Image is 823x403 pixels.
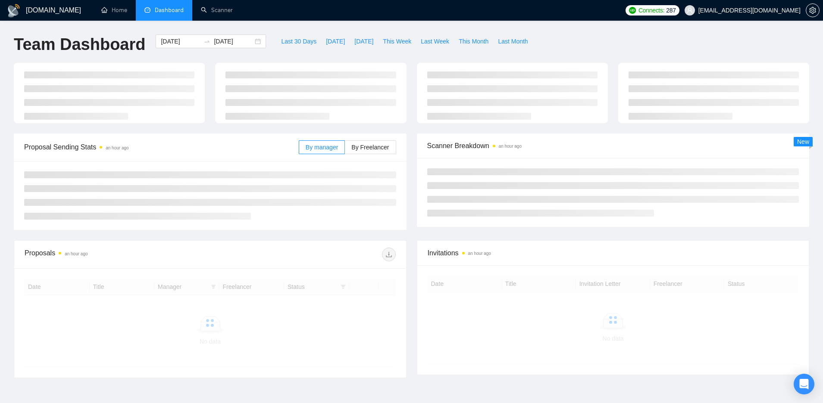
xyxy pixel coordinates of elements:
[797,138,809,145] span: New
[378,34,416,48] button: This Week
[7,4,21,18] img: logo
[24,142,299,152] span: Proposal Sending Stats
[454,34,493,48] button: This Month
[203,38,210,45] span: swap-right
[806,7,820,14] a: setting
[687,7,693,13] span: user
[203,38,210,45] span: to
[65,251,88,256] time: an hour ago
[351,144,389,151] span: By Freelancer
[155,6,184,14] span: Dashboard
[498,37,528,46] span: Last Month
[499,144,522,149] time: an hour ago
[306,144,338,151] span: By manager
[794,374,814,394] div: Open Intercom Messenger
[468,251,491,256] time: an hour ago
[638,6,664,15] span: Connects:
[459,37,488,46] span: This Month
[214,37,253,46] input: End date
[106,146,128,150] time: an hour ago
[321,34,350,48] button: [DATE]
[350,34,378,48] button: [DATE]
[14,34,145,55] h1: Team Dashboard
[25,248,210,261] div: Proposals
[421,37,449,46] span: Last Week
[161,37,200,46] input: Start date
[276,34,321,48] button: Last 30 Days
[281,37,316,46] span: Last 30 Days
[201,6,233,14] a: searchScanner
[428,248,799,258] span: Invitations
[666,6,676,15] span: 287
[144,7,150,13] span: dashboard
[101,6,127,14] a: homeHome
[427,140,799,151] span: Scanner Breakdown
[354,37,373,46] span: [DATE]
[493,34,532,48] button: Last Month
[326,37,345,46] span: [DATE]
[383,37,411,46] span: This Week
[806,3,820,17] button: setting
[416,34,454,48] button: Last Week
[629,7,636,14] img: upwork-logo.png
